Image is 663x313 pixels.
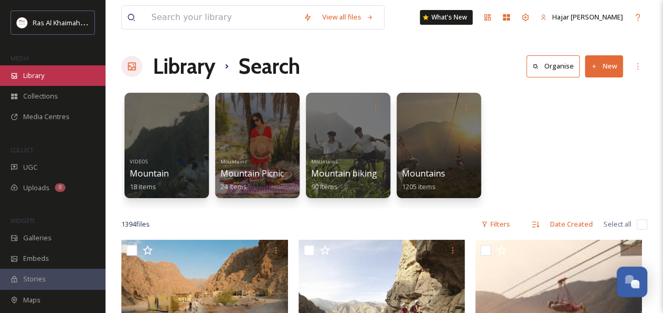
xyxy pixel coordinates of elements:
span: Select all [603,219,631,229]
button: New [585,55,623,77]
h1: Search [238,51,300,82]
img: Logo_RAKTDA_RGB-01.png [17,17,27,28]
span: MEDIA [11,54,29,62]
a: MountainsMountain Picnic24 items [220,155,284,191]
span: WIDGETS [11,217,35,224]
a: Hajar [PERSON_NAME] [535,7,628,27]
a: View all files [317,7,379,27]
a: Library [153,51,215,82]
span: Library [23,71,44,81]
a: What's New [420,10,473,25]
span: Mountains [311,158,338,165]
div: Date Created [545,214,598,234]
span: UGC [23,162,37,172]
span: Mountains [220,158,247,165]
span: COLLECT [11,146,33,154]
a: VIDEOSMountain18 items [130,155,169,191]
span: 24 items [220,182,247,191]
span: Media Centres [23,112,70,122]
input: Search your library [146,6,298,29]
span: Hajar [PERSON_NAME] [552,12,623,22]
span: Maps [23,295,41,305]
div: Filters [476,214,515,234]
span: 90 items [311,182,338,191]
a: Organise [526,55,585,77]
span: Ras Al Khaimah Tourism Development Authority [33,17,182,27]
span: Galleries [23,233,52,243]
button: Open Chat [617,267,647,297]
span: Collections [23,91,58,101]
span: Mountains [402,168,445,179]
span: Embeds [23,253,49,263]
span: Mountain [130,168,169,179]
a: Mountains1205 items [402,169,445,191]
button: Organise [526,55,580,77]
span: 1394 file s [121,219,150,229]
span: 18 items [130,182,156,191]
a: MountainsMountain biking90 items [311,155,377,191]
span: 1205 items [402,182,436,191]
div: 8 [55,183,65,192]
span: Uploads [23,183,50,193]
span: VIDEOS [130,158,148,165]
span: Stories [23,274,46,284]
span: Mountain Picnic [220,168,284,179]
span: Mountain biking [311,168,377,179]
